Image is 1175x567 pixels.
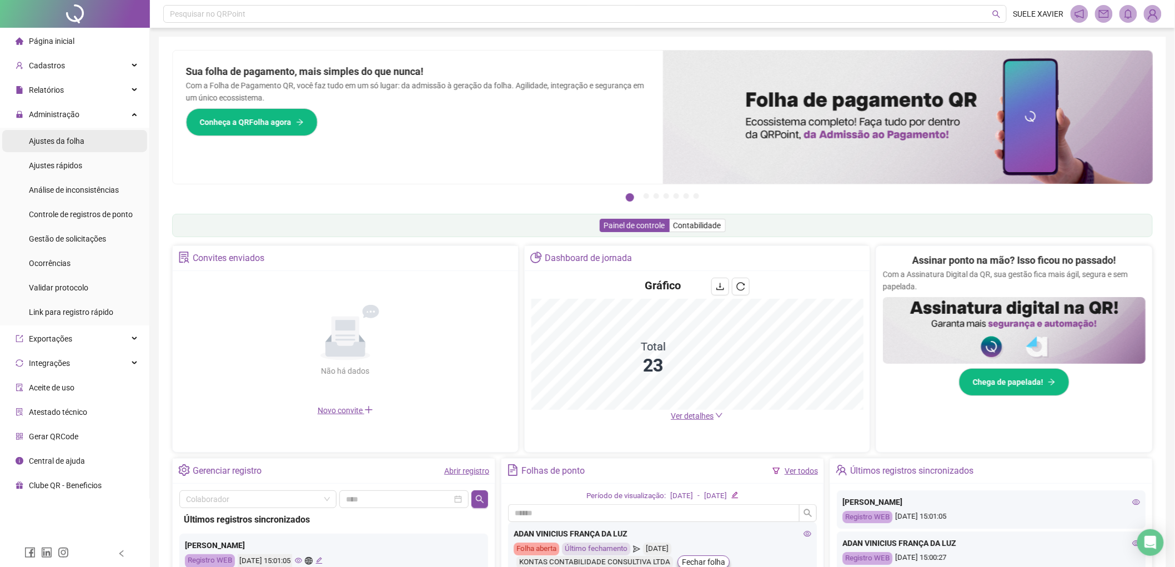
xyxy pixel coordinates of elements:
div: Não há dados [294,365,396,377]
span: eye [295,557,302,564]
span: Clube QR - Beneficios [29,481,102,490]
span: team [836,464,847,476]
button: 1 [626,193,634,202]
span: setting [178,464,190,476]
div: [DATE] [670,490,693,502]
span: Link para registro rápido [29,308,113,317]
div: Convites enviados [193,249,264,268]
button: 7 [694,193,699,199]
span: Página inicial [29,37,74,46]
span: Aceite de uso [29,383,74,392]
span: export [16,335,23,343]
button: 6 [684,193,689,199]
span: Relatórios [29,86,64,94]
button: 4 [664,193,669,199]
img: banner%2F02c71560-61a6-44d4-94b9-c8ab97240462.png [883,297,1146,364]
button: 2 [644,193,649,199]
a: Abrir registro [444,466,489,475]
div: [PERSON_NAME] [842,496,1140,508]
div: ADAN VINICIUS FRANÇA DA LUZ [842,537,1140,549]
span: bell [1123,9,1133,19]
div: Último fechamento [562,543,630,555]
div: - [697,490,700,502]
span: left [118,550,125,558]
span: facebook [24,547,36,558]
span: filter [772,467,780,475]
span: Exportações [29,334,72,343]
span: audit [16,384,23,392]
span: edit [731,491,739,499]
span: Ajustes rápidos [29,161,82,170]
span: Painel de controle [604,221,665,230]
div: ADAN VINICIUS FRANÇA DA LUZ [514,528,811,540]
span: sync [16,359,23,367]
span: lock [16,111,23,118]
div: Período de visualização: [586,490,666,502]
span: file-text [507,464,519,476]
span: edit [315,557,323,564]
span: Ajustes da folha [29,137,84,145]
div: Folhas de ponto [521,461,585,480]
div: Últimos registros sincronizados [184,513,484,526]
span: eye [1132,498,1140,506]
button: Conheça a QRFolha agora [186,108,318,136]
span: eye [1132,539,1140,547]
span: linkedin [41,547,52,558]
img: 89381 [1144,6,1161,22]
span: Ocorrências [29,259,71,268]
h4: Gráfico [645,278,681,293]
span: Novo convite [318,406,373,415]
div: [DATE] 15:01:05 [842,511,1140,524]
span: Validar protocolo [29,283,88,292]
span: home [16,37,23,45]
div: [PERSON_NAME] [185,539,483,551]
span: Chega de papelada! [973,376,1043,388]
h2: Assinar ponto na mão? Isso ficou no passado! [912,253,1116,268]
span: notification [1074,9,1084,19]
div: Registro WEB [842,552,892,565]
span: Controle de registros de ponto [29,210,133,219]
span: download [716,282,725,291]
div: Dashboard de jornada [545,249,632,268]
button: 3 [654,193,659,199]
span: search [475,495,484,504]
span: Conheça a QRFolha agora [200,116,292,128]
span: Central de ajuda [29,456,85,465]
div: [DATE] 15:00:27 [842,552,1140,565]
span: Atestado técnico [29,408,87,417]
span: Análise de inconsistências [29,185,119,194]
span: Ver detalhes [671,412,714,420]
span: search [992,10,1001,18]
span: eye [804,530,811,538]
span: qrcode [16,433,23,440]
span: user-add [16,62,23,69]
p: Com a Folha de Pagamento QR, você faz tudo em um só lugar: da admissão à geração da folha. Agilid... [186,79,650,104]
span: plus [364,405,373,414]
span: solution [178,252,190,263]
span: send [633,543,640,555]
span: pie-chart [530,252,542,263]
span: Administração [29,110,79,119]
span: Contabilidade [674,221,721,230]
h2: Sua folha de pagamento, mais simples do que nunca! [186,64,650,79]
span: info-circle [16,457,23,465]
span: global [305,557,312,564]
p: Com a Assinatura Digital da QR, sua gestão fica mais ágil, segura e sem papelada. [883,268,1146,293]
span: arrow-right [1048,378,1056,386]
span: reload [736,282,745,291]
div: Últimos registros sincronizados [850,461,973,480]
span: file [16,86,23,94]
button: Chega de papelada! [959,368,1069,396]
span: arrow-right [296,118,304,126]
div: [DATE] [704,490,727,502]
span: Gestão de solicitações [29,234,106,243]
a: Ver todos [785,466,818,475]
span: Gerar QRCode [29,432,78,441]
button: 5 [674,193,679,199]
span: gift [16,481,23,489]
div: Gerenciar registro [193,461,262,480]
span: solution [16,408,23,416]
span: instagram [58,547,69,558]
div: [DATE] [643,543,671,555]
span: Integrações [29,359,70,368]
